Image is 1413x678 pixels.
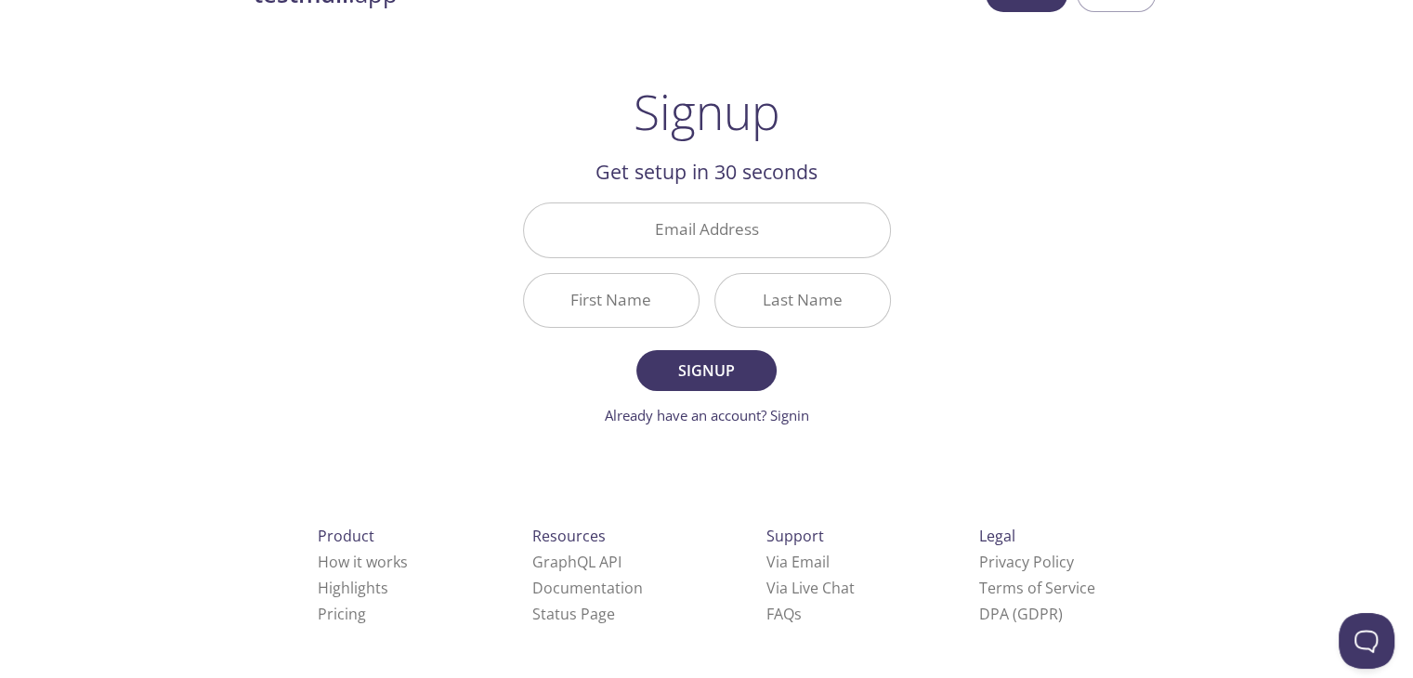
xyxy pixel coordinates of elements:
a: Terms of Service [979,578,1095,598]
a: DPA (GDPR) [979,604,1063,624]
span: Signup [657,358,755,384]
span: Support [766,526,824,546]
a: GraphQL API [532,552,621,572]
a: Documentation [532,578,643,598]
h1: Signup [634,84,780,139]
button: Signup [636,350,776,391]
a: Via Live Chat [766,578,855,598]
h2: Get setup in 30 seconds [523,156,891,188]
span: Product [318,526,374,546]
a: Pricing [318,604,366,624]
iframe: Help Scout Beacon - Open [1339,613,1394,669]
a: How it works [318,552,408,572]
a: Highlights [318,578,388,598]
a: Status Page [532,604,615,624]
a: Privacy Policy [979,552,1074,572]
span: Legal [979,526,1015,546]
a: Already have an account? Signin [605,406,809,424]
span: s [794,604,802,624]
span: Resources [532,526,606,546]
a: FAQ [766,604,802,624]
a: Via Email [766,552,830,572]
